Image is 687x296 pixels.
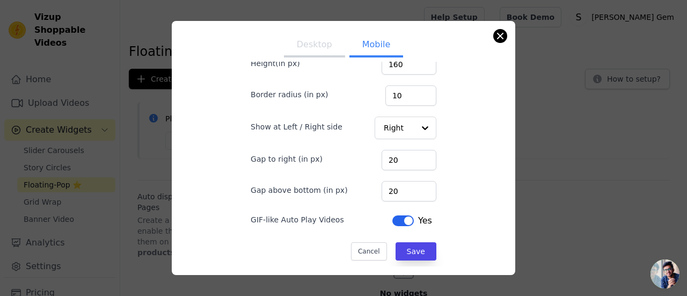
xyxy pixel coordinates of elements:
a: Open chat [651,259,679,288]
button: Desktop [284,34,345,57]
label: Border radius (in px) [251,89,328,100]
button: Save [396,242,436,261]
label: Height(in px) [251,58,300,69]
button: Mobile [349,34,403,57]
label: Gap to right (in px) [251,154,323,164]
label: Gap above bottom (in px) [251,185,348,196]
button: Close modal [494,30,507,42]
label: Show at Left / Right side [251,121,342,132]
label: GIF-like Auto Play Videos [251,214,344,225]
button: Cancel [351,242,387,261]
span: Yes [418,214,432,227]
